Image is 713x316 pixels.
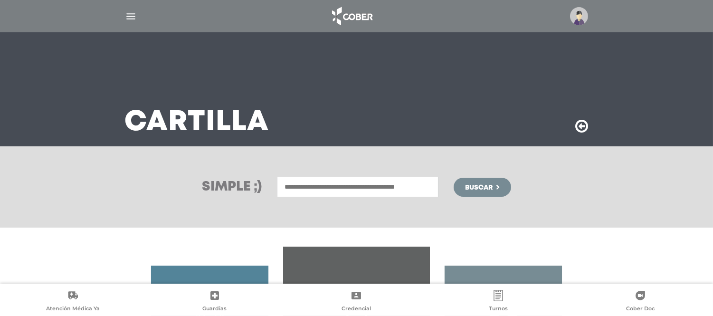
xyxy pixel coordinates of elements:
h3: Simple ;) [202,181,262,194]
a: Credencial [285,290,428,314]
span: Buscar [465,184,493,191]
a: Guardias [144,290,286,314]
img: logo_cober_home-white.png [327,5,377,28]
img: Cober_menu-lines-white.svg [125,10,137,22]
span: Credencial [342,305,371,314]
a: Atención Médica Ya [2,290,144,314]
a: Cober Doc [569,290,711,314]
img: profile-placeholder.svg [570,7,588,25]
button: Buscar [454,178,511,197]
span: Guardias [202,305,227,314]
span: Turnos [489,305,508,314]
a: Turnos [428,290,570,314]
span: Atención Médica Ya [46,305,100,314]
span: Cober Doc [626,305,655,314]
h3: Cartilla [125,110,269,135]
